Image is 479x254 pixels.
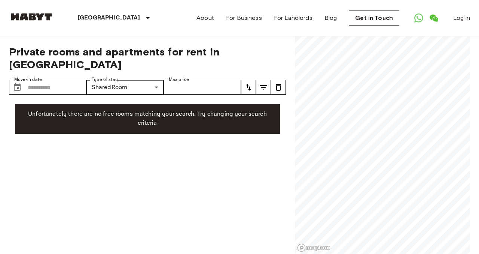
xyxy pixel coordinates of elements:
button: tune [241,80,256,95]
a: Get in Touch [349,10,399,26]
a: Mapbox logo [297,244,330,252]
label: Type of stay [92,76,118,83]
a: For Landlords [274,13,312,22]
label: Move-in date [14,76,42,83]
label: Max price [169,76,189,83]
p: Unfortunately there are no free rooms matching your search. Try changing your search criteria [21,110,274,128]
span: Private rooms and apartments for rent in [GEOGRAPHIC_DATA] [9,45,286,71]
a: For Business [226,13,262,22]
a: Open WeChat [426,10,441,25]
a: Blog [324,13,337,22]
a: About [196,13,214,22]
button: tune [256,80,271,95]
p: [GEOGRAPHIC_DATA] [78,13,140,22]
button: tune [271,80,286,95]
img: Habyt [9,13,54,21]
a: Log in [453,13,470,22]
a: Open WhatsApp [411,10,426,25]
div: SharedRoom [86,80,164,95]
button: Choose date [10,80,25,95]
